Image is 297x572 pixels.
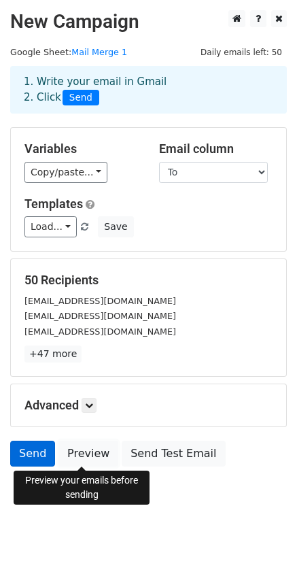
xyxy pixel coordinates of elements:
a: Copy/paste... [24,162,107,183]
h5: Advanced [24,398,273,413]
small: [EMAIL_ADDRESS][DOMAIN_NAME] [24,326,176,337]
small: [EMAIL_ADDRESS][DOMAIN_NAME] [24,296,176,306]
small: [EMAIL_ADDRESS][DOMAIN_NAME] [24,311,176,321]
a: Load... [24,216,77,237]
h2: New Campaign [10,10,287,33]
a: Daily emails left: 50 [196,47,287,57]
div: Preview your emails before sending [14,471,150,505]
h5: 50 Recipients [24,273,273,288]
button: Save [98,216,133,237]
iframe: Chat Widget [229,507,297,572]
a: Templates [24,197,83,211]
span: Daily emails left: 50 [196,45,287,60]
a: Preview [58,441,118,467]
h5: Email column [159,141,273,156]
a: Mail Merge 1 [71,47,127,57]
a: Send Test Email [122,441,225,467]
span: Send [63,90,99,106]
a: Send [10,441,55,467]
a: +47 more [24,346,82,363]
div: 1. Write your email in Gmail 2. Click [14,74,283,105]
h5: Variables [24,141,139,156]
small: Google Sheet: [10,47,127,57]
